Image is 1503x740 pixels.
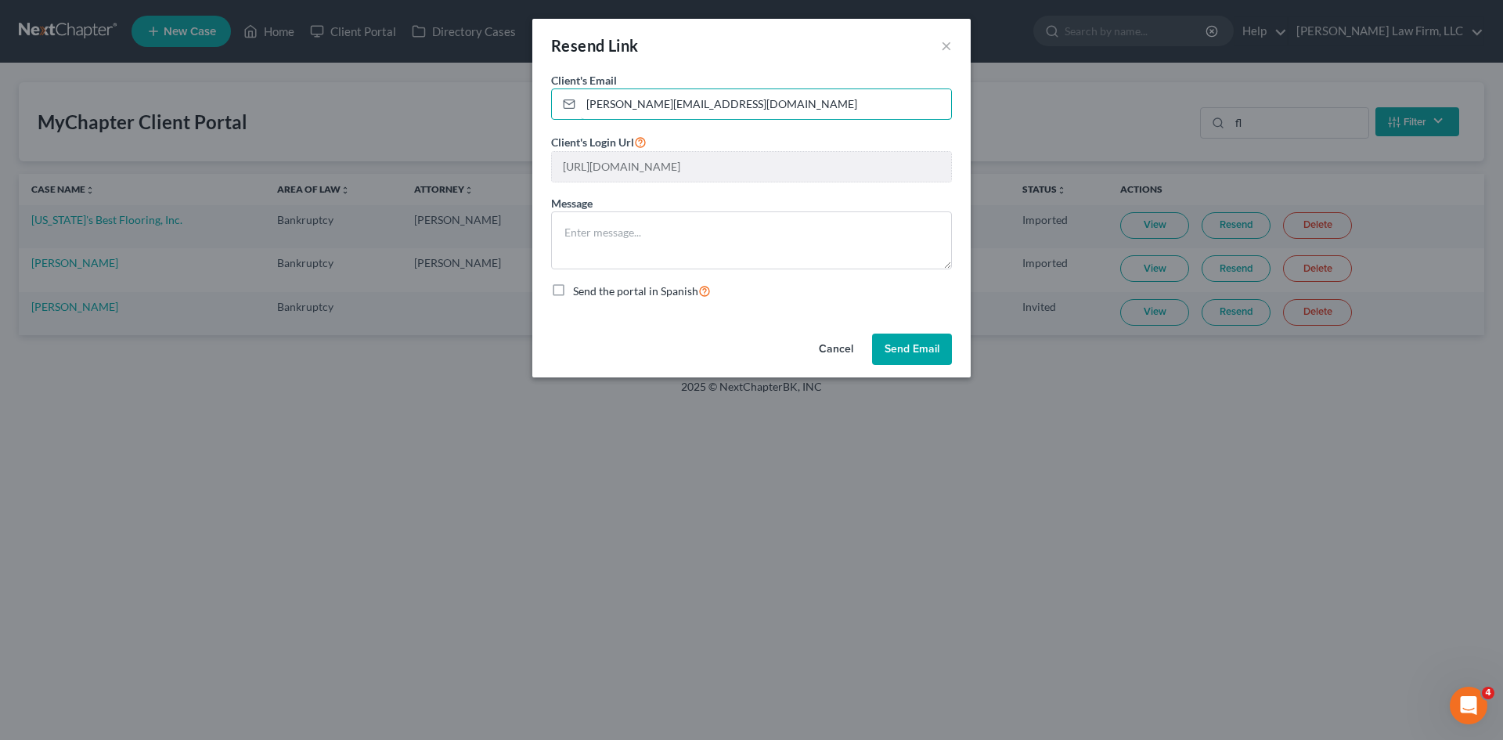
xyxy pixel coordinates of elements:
iframe: Intercom live chat [1450,687,1487,724]
label: Message [551,195,593,211]
button: × [941,36,952,55]
div: Resend Link [551,34,638,56]
span: 4 [1482,687,1494,699]
input: Enter email... [581,89,951,119]
label: Client's Login Url [551,132,647,151]
button: Send Email [872,334,952,365]
span: Send the portal in Spanish [573,284,698,298]
span: Client's Email [551,74,617,87]
button: Cancel [806,334,866,365]
input: -- [552,152,951,182]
